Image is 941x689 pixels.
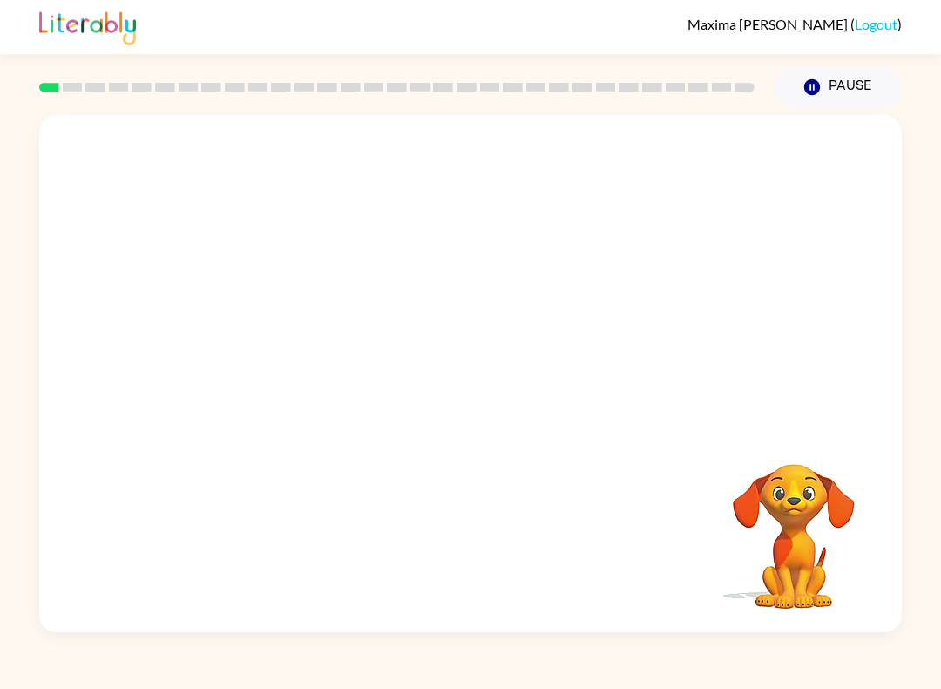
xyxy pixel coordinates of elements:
[775,67,902,107] button: Pause
[39,7,136,45] img: Literably
[707,437,881,611] video: Your browser must support playing .mp4 files to use Literably. Please try using another browser.
[687,16,850,32] span: Maxima [PERSON_NAME]
[687,16,902,32] div: ( )
[855,16,897,32] a: Logout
